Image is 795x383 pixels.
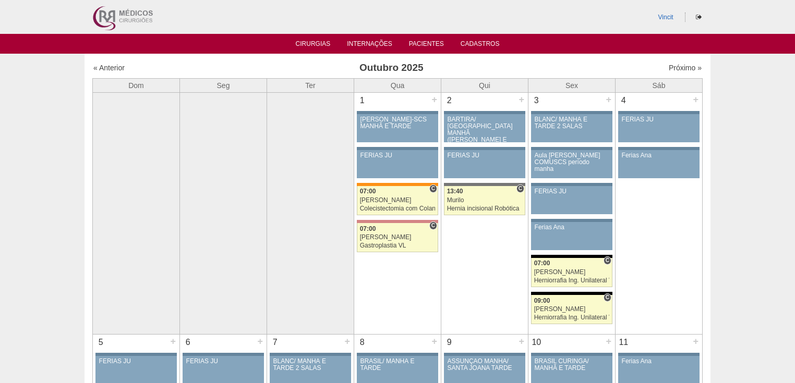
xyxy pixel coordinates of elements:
[531,147,612,150] div: Key: Aviso
[360,234,436,241] div: [PERSON_NAME]
[531,186,612,214] a: FERIAS JU
[357,183,438,186] div: Key: São Luiz - SCS
[531,255,612,258] div: Key: Blanc
[429,184,437,193] span: Consultório
[534,260,550,267] span: 07:00
[444,186,525,215] a: C 13:40 Murilo Hernia incisional Robótica
[616,335,632,350] div: 11
[534,306,610,313] div: [PERSON_NAME]
[622,358,696,365] div: Ferias Ana
[360,242,436,249] div: Gastroplastia VL
[604,256,611,265] span: Consultório
[444,150,525,178] a: FERIAS JU
[618,150,700,178] a: Ferias Ana
[357,353,438,356] div: Key: Aviso
[517,335,526,348] div: +
[93,78,180,92] th: Dom
[618,147,700,150] div: Key: Aviso
[535,116,609,130] div: BLANC/ MANHÃ E TARDE 2 SALAS
[531,183,612,186] div: Key: Aviso
[360,205,436,212] div: Colecistectomia com Colangiografia VL
[531,292,612,295] div: Key: Blanc
[447,197,523,204] div: Murilo
[535,358,609,372] div: BRASIL CURINGA/ MANHÃ E TARDE
[93,335,109,350] div: 5
[354,93,370,108] div: 1
[461,40,500,51] a: Cadastros
[183,353,264,356] div: Key: Aviso
[696,14,702,20] i: Sair
[444,111,525,114] div: Key: Aviso
[616,78,703,92] th: Sáb
[357,220,438,223] div: Key: Santa Helena
[270,353,351,356] div: Key: Aviso
[448,152,522,159] div: FERIAS JU
[618,353,700,356] div: Key: Aviso
[604,93,613,106] div: +
[531,353,612,356] div: Key: Aviso
[531,258,612,287] a: C 07:00 [PERSON_NAME] Herniorrafia Ing. Unilateral VL
[441,93,457,108] div: 2
[180,78,267,92] th: Seg
[360,197,436,204] div: [PERSON_NAME]
[616,93,632,108] div: 4
[448,358,522,372] div: ASSUNÇÃO MANHÃ/ SANTA JOANA TARDE
[441,335,457,350] div: 9
[267,78,354,92] th: Ter
[168,335,177,348] div: +
[444,353,525,356] div: Key: Aviso
[618,111,700,114] div: Key: Aviso
[444,147,525,150] div: Key: Aviso
[267,335,283,350] div: 7
[360,225,376,232] span: 07:00
[534,297,550,304] span: 09:00
[409,40,444,51] a: Pacientes
[528,78,616,92] th: Sex
[604,335,613,348] div: +
[528,335,545,350] div: 10
[669,64,702,72] a: Próximo »
[531,222,612,250] a: Ferias Ana
[534,314,610,321] div: Herniorrafia Ing. Unilateral VL
[429,221,437,230] span: Consultório
[622,116,696,123] div: FERIAS JU
[531,111,612,114] div: Key: Aviso
[357,114,438,142] a: [PERSON_NAME]-SCS MANHÃ E TARDE
[296,40,331,51] a: Cirurgias
[430,93,439,106] div: +
[256,335,264,348] div: +
[531,114,612,142] a: BLANC/ MANHÃ E TARDE 2 SALAS
[517,93,526,106] div: +
[357,223,438,252] a: C 07:00 [PERSON_NAME] Gastroplastia VL
[354,335,370,350] div: 8
[360,358,435,372] div: BRASIL/ MANHÃ E TARDE
[357,186,438,215] a: C 07:00 [PERSON_NAME] Colecistectomia com Colangiografia VL
[535,152,609,173] div: Aula [PERSON_NAME] COMUSCS período manha
[430,335,439,348] div: +
[531,295,612,324] a: C 09:00 [PERSON_NAME] Herniorrafia Ing. Unilateral VL
[357,147,438,150] div: Key: Aviso
[95,353,177,356] div: Key: Aviso
[354,78,441,92] th: Qua
[186,358,261,365] div: FERIAS JU
[273,358,348,372] div: BLANC/ MANHÃ E TARDE 2 SALAS
[180,335,196,350] div: 6
[528,93,545,108] div: 3
[360,152,435,159] div: FERIAS JU
[531,150,612,178] a: Aula [PERSON_NAME] COMUSCS período manha
[531,219,612,222] div: Key: Aviso
[691,93,700,106] div: +
[99,358,174,365] div: FERIAS JU
[535,224,609,231] div: Ferias Ana
[658,14,673,21] a: Vincit
[347,40,392,51] a: Internações
[447,188,463,195] span: 13:40
[357,150,438,178] a: FERIAS JU
[534,277,610,284] div: Herniorrafia Ing. Unilateral VL
[534,269,610,276] div: [PERSON_NAME]
[448,116,522,157] div: BARTIRA/ [GEOGRAPHIC_DATA] MANHÃ ([PERSON_NAME] E ANA)/ SANTA JOANA -TARDE
[604,293,611,302] span: Consultório
[357,111,438,114] div: Key: Aviso
[93,64,125,72] a: « Anterior
[447,205,523,212] div: Hernia incisional Robótica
